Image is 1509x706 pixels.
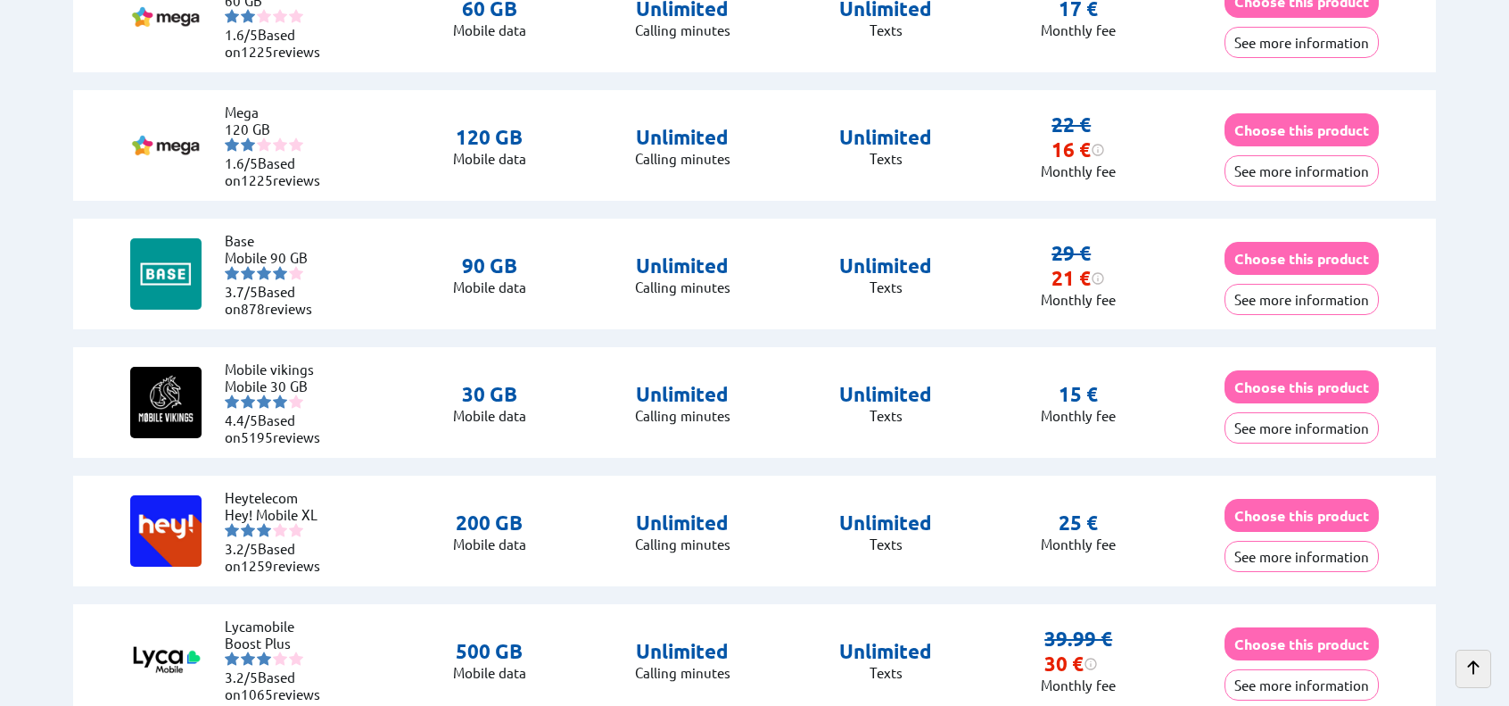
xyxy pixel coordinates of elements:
img: starnr3 [257,266,271,280]
button: See more information [1225,27,1379,58]
button: Choose this product [1225,499,1379,532]
li: Heytelecom [225,489,332,506]
img: starnr4 [273,137,287,152]
p: Mobile data [453,21,526,38]
span: 1225 [241,171,273,188]
img: starnr4 [273,395,287,409]
li: Based on reviews [225,283,332,317]
span: 3.2/5 [225,669,258,685]
img: starnr1 [225,652,239,666]
a: Choose this product [1225,635,1379,652]
a: Choose this product [1225,378,1379,395]
li: Based on reviews [225,154,332,188]
img: starnr1 [225,9,239,23]
p: Monthly fee [1041,677,1116,694]
p: Mobile data [453,150,526,167]
img: starnr2 [241,652,255,666]
img: starnr3 [257,395,271,409]
p: Texts [839,664,932,681]
img: starnr1 [225,266,239,280]
s: 22 € [1051,112,1091,137]
img: starnr5 [289,266,303,280]
div: 21 € [1051,266,1105,291]
p: Monthly fee [1041,536,1116,552]
button: See more information [1225,412,1379,444]
p: Texts [839,407,932,424]
img: starnr4 [273,523,287,537]
img: information [1084,657,1098,671]
p: Texts [839,21,932,38]
p: Calling minutes [635,407,730,424]
span: 1225 [241,43,273,60]
li: Based on reviews [225,411,332,445]
p: Unlimited [635,382,730,407]
p: 200 GB [453,511,526,536]
img: starnr2 [241,523,255,537]
a: See more information [1225,34,1379,51]
img: starnr2 [241,266,255,280]
p: Unlimited [839,639,932,664]
img: starnr1 [225,395,239,409]
img: Logo of Heytelecom [130,495,202,567]
p: Texts [839,150,932,167]
img: information [1091,143,1105,157]
p: Unlimited [635,125,730,150]
button: Choose this product [1225,242,1379,275]
p: 25 € [1059,511,1098,536]
button: Choose this product [1225,370,1379,403]
span: 1065 [241,685,273,702]
a: Choose this product [1225,121,1379,138]
li: 120 GB [225,120,332,137]
p: Monthly fee [1041,162,1116,179]
li: Base [225,232,332,249]
span: 3.2/5 [225,540,258,557]
img: starnr5 [289,137,303,152]
span: 1.6/5 [225,26,258,43]
li: Based on reviews [225,669,332,702]
img: starnr2 [241,137,255,152]
p: 15 € [1059,382,1098,407]
img: Logo of Mobile vikings [130,367,202,438]
a: See more information [1225,419,1379,436]
p: Mobile data [453,664,526,681]
img: starnr4 [273,266,287,280]
p: Unlimited [839,125,932,150]
span: 1259 [241,557,273,574]
p: Calling minutes [635,536,730,552]
img: starnr3 [257,523,271,537]
p: 90 GB [453,253,526,278]
li: Mobile vikings [225,361,332,378]
img: starnr5 [289,652,303,666]
s: 39.99 € [1044,627,1112,651]
p: 30 GB [453,382,526,407]
p: Monthly fee [1041,407,1116,424]
button: See more information [1225,284,1379,315]
p: Mobile data [453,278,526,295]
li: Mobile 30 GB [225,378,332,395]
span: 1.6/5 [225,154,258,171]
p: Calling minutes [635,21,730,38]
img: starnr2 [241,9,255,23]
p: 500 GB [453,639,526,664]
button: See more information [1225,541,1379,572]
a: Choose this product [1225,250,1379,267]
span: 3.7/5 [225,283,258,300]
p: Monthly fee [1041,291,1116,308]
img: starnr4 [273,9,287,23]
div: 16 € [1051,137,1105,162]
img: Logo of Base [130,238,202,310]
img: Logo of Lycamobile [130,624,202,695]
p: Calling minutes [635,664,730,681]
a: See more information [1225,677,1379,694]
span: 878 [241,300,265,317]
img: Logo of Mega [130,110,202,181]
button: Choose this product [1225,627,1379,660]
li: Boost Plus [225,635,332,652]
a: See more information [1225,291,1379,308]
img: starnr5 [289,9,303,23]
li: Lycamobile [225,618,332,635]
li: Mega [225,104,332,120]
img: starnr1 [225,137,239,152]
p: Unlimited [839,253,932,278]
p: Unlimited [635,639,730,664]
